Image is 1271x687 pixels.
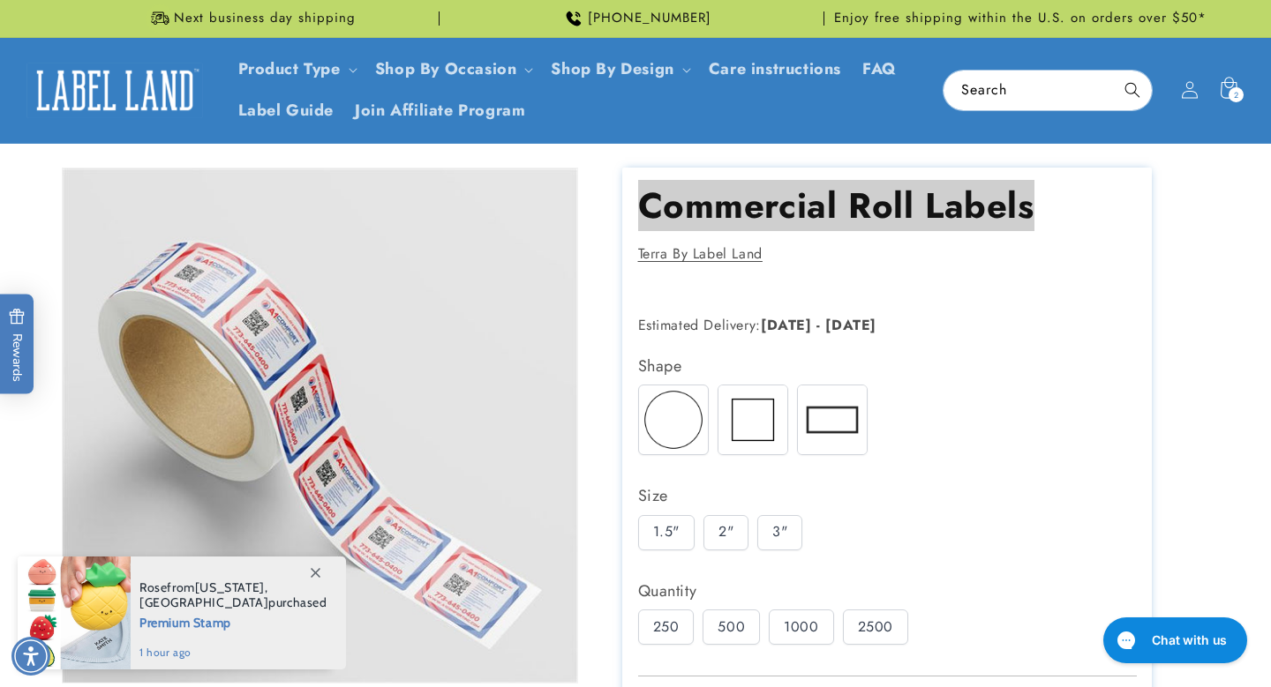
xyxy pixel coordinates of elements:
[551,57,673,80] a: Shop By Design
[798,385,867,454] img: Rectangle
[11,637,50,676] div: Accessibility Menu
[852,49,907,90] a: FAQ
[588,10,711,27] span: [PHONE_NUMBER]
[638,482,1137,510] div: Size
[195,579,265,595] span: [US_STATE]
[139,579,167,595] span: Rose
[344,90,536,131] a: Join Affiliate Program
[709,59,841,79] span: Care instructions
[834,10,1207,27] span: Enjoy free shipping within the U.S. on orders over $50*
[638,313,1079,339] p: Estimated Delivery:
[816,315,821,335] strong: -
[757,515,802,550] div: 3"
[228,49,365,90] summary: Product Type
[638,515,695,550] div: 1.5"
[843,609,908,645] div: 2500
[365,49,541,90] summary: Shop By Occasion
[9,308,26,381] span: Rewards
[139,645,327,661] span: 1 hour ago
[26,63,203,117] img: Label Land
[355,101,525,121] span: Join Affiliate Program
[638,183,1137,228] h1: Commercial Roll Labels
[718,385,787,454] img: Square
[238,57,341,80] a: Product Type
[638,352,1137,380] div: Shape
[638,243,763,264] a: Terra By Label Land
[769,609,833,645] div: 1000
[20,56,210,124] a: Label Land
[1113,71,1152,109] button: Search
[862,59,897,79] span: FAQ
[174,10,356,27] span: Next business day shipping
[375,59,517,79] span: Shop By Occasion
[825,315,876,335] strong: [DATE]
[703,609,760,645] div: 500
[228,90,345,131] a: Label Guide
[698,49,852,90] a: Care instructions
[540,49,697,90] summary: Shop By Design
[238,101,335,121] span: Label Guide
[1094,611,1253,669] iframe: Gorgias live chat messenger
[139,594,268,610] span: [GEOGRAPHIC_DATA]
[638,577,1137,605] div: Quantity
[638,609,695,645] div: 250
[761,315,812,335] strong: [DATE]
[1234,87,1239,102] span: 2
[639,385,708,454] img: Round
[139,610,327,632] span: Premium Stamp
[703,515,748,550] div: 2"
[139,580,327,610] span: from , purchased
